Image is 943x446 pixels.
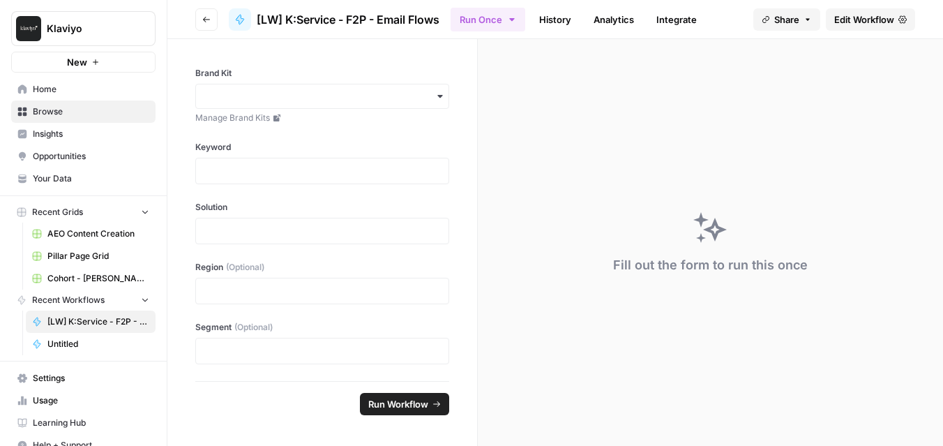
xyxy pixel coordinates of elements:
span: New [67,55,87,69]
span: (Optional) [234,321,273,334]
a: Integrate [648,8,705,31]
button: Run Workflow [360,393,449,415]
a: Edit Workflow [826,8,915,31]
span: Pillar Page Grid [47,250,149,262]
span: Your Data [33,172,149,185]
a: Cohort - [PERSON_NAME] - Meta Description Generator Grid (1) [26,267,156,290]
span: (Optional) [226,261,264,274]
span: Untitled [47,338,149,350]
img: Klaviyo Logo [16,16,41,41]
button: Recent Workflows [11,290,156,311]
span: Settings [33,372,149,385]
span: Share [774,13,799,27]
button: Share [753,8,820,31]
a: AEO Content Creation [26,223,156,245]
label: Keyword [195,141,449,154]
a: Home [11,78,156,101]
span: AEO Content Creation [47,228,149,240]
span: Opportunities [33,150,149,163]
span: [LW] K:Service - F2P - Email Flows [47,315,149,328]
button: Recent Grids [11,202,156,223]
a: Insights [11,123,156,145]
span: Recent Workflows [32,294,105,306]
a: History [531,8,580,31]
a: Opportunities [11,145,156,168]
button: Workspace: Klaviyo [11,11,156,46]
span: [LW] K:Service - F2P - Email Flows [257,11,439,28]
span: Browse [33,105,149,118]
a: Usage [11,389,156,412]
label: Region [195,261,449,274]
a: [LW] K:Service - F2P - Email Flows [229,8,439,31]
a: Analytics [585,8,642,31]
span: Insights [33,128,149,140]
a: Your Data [11,168,156,190]
div: Fill out the form to run this once [613,255,808,275]
span: Run Workflow [368,397,428,411]
label: Solution [195,201,449,214]
a: Browse [11,101,156,123]
a: Untitled [26,333,156,355]
span: Klaviyo [47,22,131,36]
a: Manage Brand Kits [195,112,449,124]
a: [LW] K:Service - F2P - Email Flows [26,311,156,333]
label: Brand Kit [195,67,449,80]
span: Usage [33,394,149,407]
label: Segment [195,321,449,334]
a: Learning Hub [11,412,156,434]
a: Settings [11,367,156,389]
button: New [11,52,156,73]
button: Run Once [451,8,525,31]
span: Home [33,83,149,96]
span: Edit Workflow [834,13,894,27]
span: Recent Grids [32,206,83,218]
span: Learning Hub [33,417,149,429]
a: Pillar Page Grid [26,245,156,267]
span: Cohort - [PERSON_NAME] - Meta Description Generator Grid (1) [47,272,149,285]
